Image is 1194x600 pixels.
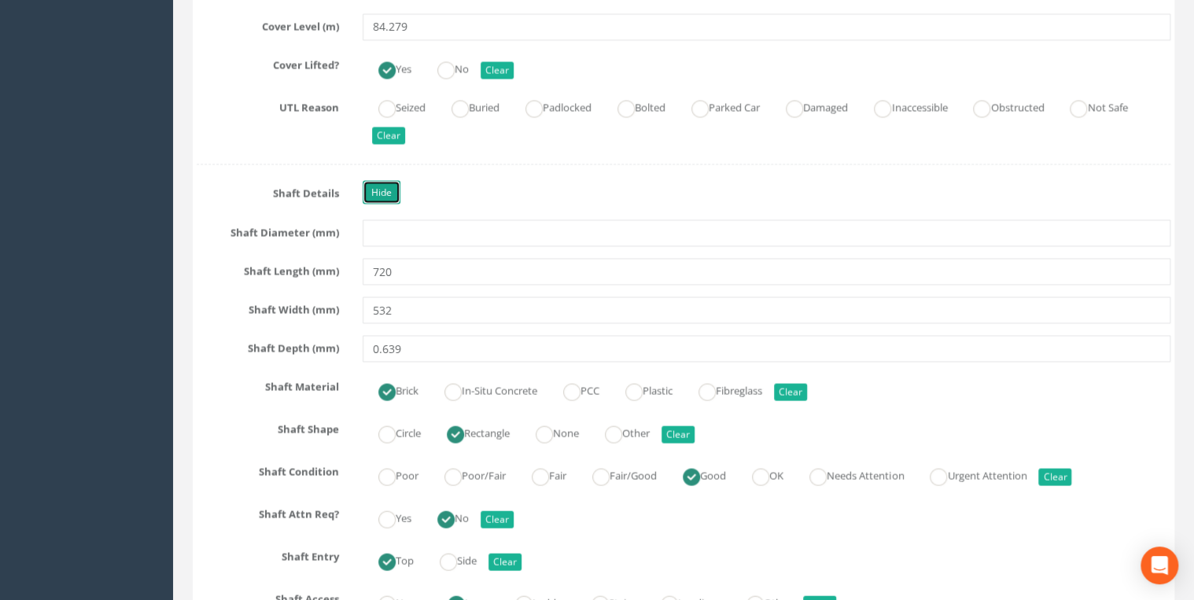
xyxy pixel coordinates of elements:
label: Yes [363,506,411,528]
label: Good [667,463,726,486]
label: PCC [547,378,599,401]
label: Needs Attention [794,463,904,486]
button: Clear [661,426,695,444]
label: None [520,421,579,444]
label: Shaft Width (mm) [185,297,351,318]
label: Shaft Length (mm) [185,259,351,279]
label: Shaft Condition [185,459,351,480]
label: Shaft Attn Req? [185,502,351,522]
label: OK [736,463,783,486]
label: Brick [363,378,418,401]
label: Poor/Fair [429,463,506,486]
label: UTL Reason [185,95,351,116]
label: Inaccessible [858,95,947,118]
button: Clear [481,62,514,79]
label: Cover Level (m) [185,14,351,35]
label: Seized [363,95,426,118]
label: Yes [363,57,411,79]
label: Buried [436,95,499,118]
label: In-Situ Concrete [429,378,537,401]
label: Padlocked [510,95,591,118]
label: Bolted [602,95,665,118]
label: Obstructed [957,95,1044,118]
label: Shaft Entry [185,544,351,565]
label: Poor [363,463,418,486]
a: Hide [363,181,400,204]
button: Clear [481,511,514,528]
label: Plastic [610,378,673,401]
label: Urgent Attention [914,463,1026,486]
label: Shaft Details [185,181,351,201]
label: Cover Lifted? [185,53,351,73]
div: Open Intercom Messenger [1141,547,1178,584]
label: Shaft Shape [185,417,351,437]
label: Shaft Material [185,374,351,395]
label: Damaged [770,95,848,118]
button: Clear [774,384,807,401]
label: Top [363,548,414,571]
label: No [422,57,469,79]
label: Circle [363,421,421,444]
label: Rectangle [431,421,510,444]
button: Clear [1038,469,1071,486]
label: Shaft Depth (mm) [185,336,351,356]
label: Fair [516,463,566,486]
button: Clear [372,127,405,145]
label: Parked Car [676,95,760,118]
label: Shaft Diameter (mm) [185,220,351,241]
label: Other [589,421,650,444]
label: No [422,506,469,528]
label: Not Safe [1054,95,1127,118]
label: Fibreglass [683,378,762,401]
label: Fair/Good [577,463,657,486]
label: Side [424,548,477,571]
button: Clear [488,554,521,571]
